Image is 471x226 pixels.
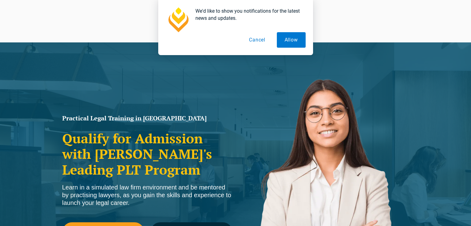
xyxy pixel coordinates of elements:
[241,32,273,48] button: Cancel
[277,32,306,48] button: Allow
[62,131,233,177] h2: Qualify for Admission with [PERSON_NAME]'s Leading PLT Program
[62,115,233,121] h1: Practical Legal Training in [GEOGRAPHIC_DATA]
[166,7,190,32] img: notification icon
[62,184,233,207] div: Learn in a simulated law firm environment and be mentored by practising lawyers, as you gain the ...
[190,7,306,22] div: We'd like to show you notifications for the latest news and updates.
